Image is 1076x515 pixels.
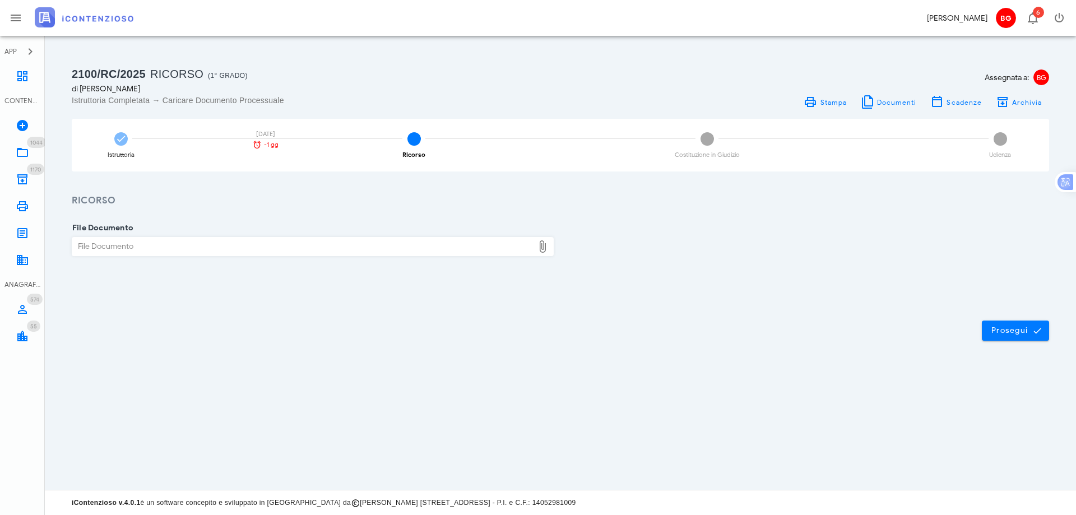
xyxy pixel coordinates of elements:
span: Archivia [1012,98,1042,106]
label: File Documento [69,222,133,234]
span: Distintivo [27,137,46,148]
strong: iContenzioso v.4.0.1 [72,499,140,507]
button: BG [992,4,1019,31]
span: 1044 [30,139,43,146]
span: -1 gg [264,142,279,148]
span: 55 [30,323,37,330]
span: 4 [994,132,1007,146]
div: Udienza [989,152,1011,158]
div: Ricorso [402,152,425,158]
div: [DATE] [246,131,285,137]
span: Ricorso [150,68,203,80]
span: 2100/RC/2025 [72,68,146,80]
span: (1° Grado) [208,72,248,80]
span: Documenti [876,98,917,106]
span: Assegnata a: [985,72,1029,83]
span: 3 [701,132,714,146]
div: Costituzione in Giudizio [675,152,740,158]
button: Prosegui [982,321,1049,341]
img: logo-text-2x.png [35,7,133,27]
button: Archivia [989,94,1049,110]
a: Stampa [797,94,854,110]
span: 2 [407,132,421,146]
span: Scadenze [946,98,982,106]
div: Istruttoria [108,152,134,158]
button: Scadenze [924,94,989,110]
span: Distintivo [27,321,40,332]
div: File Documento [72,238,534,256]
div: Istruttoria Completata → Caricare Documento Processuale [72,95,554,106]
span: BG [996,8,1016,28]
button: Documenti [854,94,924,110]
div: di [PERSON_NAME] [72,83,554,95]
span: 1170 [30,166,41,173]
span: Prosegui [991,326,1040,336]
button: Distintivo [1019,4,1046,31]
span: Distintivo [27,164,44,175]
div: CONTENZIOSO [4,96,40,106]
span: Stampa [819,98,847,106]
span: Distintivo [27,294,43,305]
div: ANAGRAFICA [4,280,40,290]
div: [PERSON_NAME] [927,12,987,24]
h3: Ricorso [72,194,1049,208]
span: BG [1033,69,1049,85]
span: Distintivo [1033,7,1044,18]
span: 574 [30,296,39,303]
